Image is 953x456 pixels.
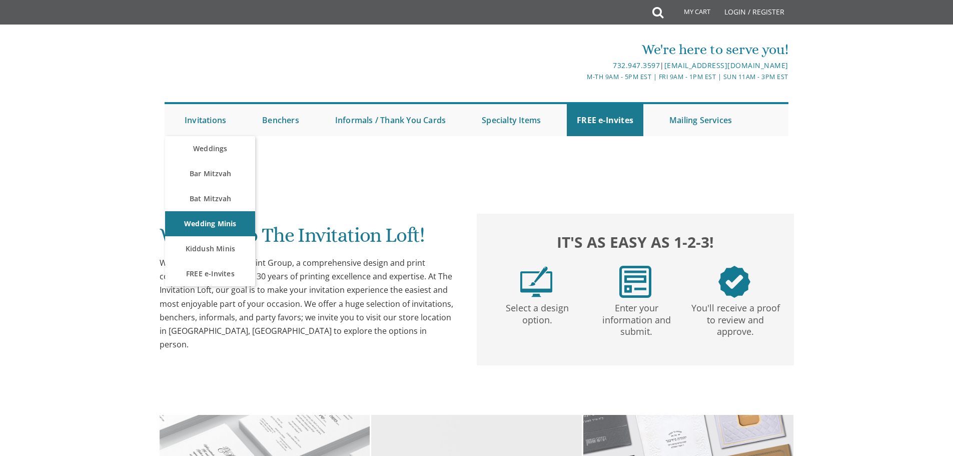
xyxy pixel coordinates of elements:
a: Kiddush Minis [165,236,255,261]
a: FREE e-Invites [165,261,255,286]
a: 732.947.3597 [613,61,660,70]
a: Benchers [252,104,309,136]
a: Specialty Items [472,104,551,136]
p: Select a design option. [490,298,585,326]
img: step2.png [619,266,651,298]
div: M-Th 9am - 5pm EST | Fri 9am - 1pm EST | Sun 11am - 3pm EST [373,72,788,82]
a: Bar Mitzvah [165,161,255,186]
a: Wedding Minis [165,211,255,236]
a: My Cart [662,1,717,26]
h1: Welcome to The Invitation Loft! [160,224,457,254]
img: step3.png [718,266,750,298]
a: Weddings [165,136,255,161]
div: We are a division of BP Print Group, a comprehensive design and print company with more than 30 y... [160,256,457,351]
a: Bat Mitzvah [165,186,255,211]
p: You'll receive a proof to review and approve. [688,298,783,338]
a: Informals / Thank You Cards [325,104,456,136]
h2: It's as easy as 1-2-3! [487,231,784,253]
div: We're here to serve you! [373,40,788,60]
a: [EMAIL_ADDRESS][DOMAIN_NAME] [664,61,788,70]
p: Enter your information and submit. [589,298,684,338]
a: Invitations [175,104,236,136]
a: Mailing Services [659,104,742,136]
img: step1.png [520,266,552,298]
a: FREE e-Invites [567,104,643,136]
div: | [373,60,788,72]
